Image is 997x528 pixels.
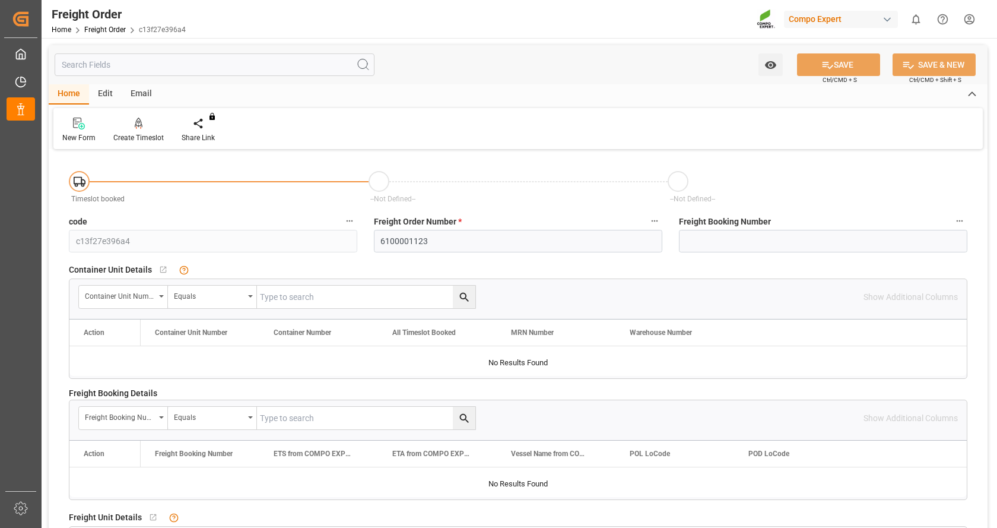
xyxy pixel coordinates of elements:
span: Ctrl/CMD + S [823,75,857,84]
button: search button [453,407,475,429]
div: Action [84,328,104,337]
span: POL LoCode [630,450,670,458]
div: Compo Expert [784,11,898,28]
input: Type to search [257,286,475,308]
button: SAVE [797,53,880,76]
div: Action [84,450,104,458]
span: Freight Booking Number [155,450,233,458]
span: Freight Order Number [374,216,462,228]
button: open menu [79,286,168,308]
div: Freight Booking Number [85,409,155,423]
span: --Not Defined-- [370,195,415,203]
span: Freight Booking Details [69,387,157,400]
div: Equals [174,409,244,423]
div: Equals [174,288,244,302]
button: Compo Expert [784,8,903,30]
span: ETA from COMPO EXPERT [392,450,472,458]
div: Freight Order [52,5,186,23]
a: Freight Order [84,26,126,34]
div: Container Unit Number [85,288,155,302]
span: ETS from COMPO EXPERT [274,450,353,458]
button: code [342,213,357,229]
div: New Form [62,132,96,143]
div: Email [122,84,161,105]
span: Timeslot booked [71,195,125,203]
div: Create Timeslot [113,132,164,143]
span: Ctrl/CMD + Shift + S [909,75,961,84]
span: Container Number [274,328,331,337]
span: Container Unit Number [155,328,227,337]
input: Type to search [257,407,475,429]
button: SAVE & NEW [893,53,976,76]
button: Freight Order Number * [647,213,662,229]
a: Home [52,26,71,34]
button: Freight Booking Number [952,213,967,229]
img: Screenshot%202023-09-29%20at%2010.02.21.png_1712312052.png [757,9,776,30]
input: Search Fields [55,53,374,76]
button: open menu [758,53,783,76]
span: Vessel Name from COMPO EXPERT [511,450,590,458]
div: Home [49,84,89,105]
span: POD LoCode [748,450,789,458]
span: All Timeslot Booked [392,328,456,337]
span: Warehouse Number [630,328,692,337]
button: show 0 new notifications [903,6,929,33]
span: --Not Defined-- [670,195,715,203]
div: Edit [89,84,122,105]
button: search button [453,286,475,308]
span: Freight Unit Details [69,511,142,524]
button: open menu [168,286,257,308]
span: MRN Number [511,328,554,337]
button: Help Center [929,6,956,33]
button: open menu [79,407,168,429]
button: open menu [168,407,257,429]
span: code [69,216,87,228]
span: Container Unit Details [69,264,152,276]
span: Freight Booking Number [679,216,771,228]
